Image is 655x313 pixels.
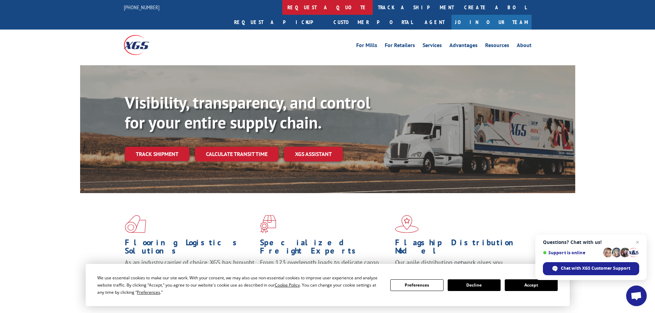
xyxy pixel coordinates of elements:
div: We use essential cookies to make our site work. With your consent, we may also use non-essential ... [97,274,382,296]
span: As an industry carrier of choice, XGS has brought innovation and dedication to flooring logistics... [125,258,254,283]
a: Calculate transit time [195,147,279,161]
a: Join Our Team [451,15,532,30]
a: For Mills [356,43,377,50]
a: Request a pickup [229,15,328,30]
div: Open chat [626,286,647,306]
a: Services [423,43,442,50]
a: Advantages [449,43,478,50]
img: xgs-icon-total-supply-chain-intelligence-red [125,215,146,233]
a: XGS ASSISTANT [284,147,343,161]
div: Chat with XGS Customer Support [543,262,639,275]
span: Questions? Chat with us! [543,239,639,245]
span: Chat with XGS Customer Support [561,265,630,271]
h1: Flooring Logistics Solutions [125,238,255,258]
button: Preferences [390,279,443,291]
button: Decline [448,279,501,291]
h1: Specialized Freight Experts [260,238,390,258]
b: Visibility, transparency, and control for your entire supply chain. [125,92,370,133]
p: From 123 overlength loads to delicate cargo, our experienced staff knows the best way to move you... [260,258,390,289]
span: Preferences [137,289,160,295]
a: About [517,43,532,50]
div: Cookie Consent Prompt [86,264,570,306]
a: Agent [418,15,451,30]
span: Support is online [543,250,601,255]
span: Close chat [633,238,642,246]
a: [PHONE_NUMBER] [124,4,160,11]
h1: Flagship Distribution Model [395,238,525,258]
span: Cookie Policy [275,282,300,288]
button: Accept [505,279,558,291]
a: Track shipment [125,147,189,161]
a: For Retailers [385,43,415,50]
img: xgs-icon-focused-on-flooring-red [260,215,276,233]
span: Our agile distribution network gives you nationwide inventory management on demand. [395,258,522,275]
img: xgs-icon-flagship-distribution-model-red [395,215,419,233]
a: Customer Portal [328,15,418,30]
a: Resources [485,43,509,50]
